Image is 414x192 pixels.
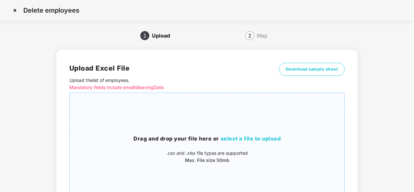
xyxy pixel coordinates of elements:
[286,66,338,73] span: Download sample sheet
[279,63,345,76] button: Download sample sheet
[143,33,146,38] span: 1
[221,135,281,142] span: select a file to upload
[152,30,175,41] div: Upload
[70,157,344,164] p: Max. File size 50mb
[69,63,276,73] h2: Upload Excel File
[70,135,344,143] h3: Drag and drop your file here or
[69,77,276,91] p: Upload the list of employees .
[69,84,276,91] p: Mandatory fields include emailId leavingDate.
[23,6,79,14] p: Delete employees
[10,5,20,16] img: svg+xml;base64,PHN2ZyBpZD0iQ3Jvc3MtMzJ4MzIiIHhtbG5zPSJodHRwOi8vd3d3LnczLm9yZy8yMDAwL3N2ZyIgd2lkdG...
[70,150,344,157] p: .csv and .xlsx file types are supported
[248,33,251,38] span: 2
[257,30,268,41] div: Map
